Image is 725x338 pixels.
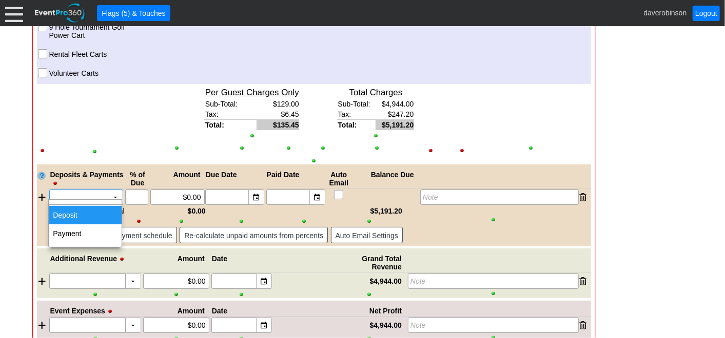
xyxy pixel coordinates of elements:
div: $5,191.20 [336,207,407,215]
div: Show column when printing; click to hide column when printing. [340,144,414,152]
div: Hide Event Expenses when printing; click to show Event Expenses when printing. [107,308,117,315]
span: Re-calculate unpaid amounts from percents [182,229,325,240]
td: Per Guest Charges Only [204,87,299,99]
div: Net Profit [336,307,407,315]
div: Add expense [37,318,48,333]
i: Note [410,277,426,285]
div: $4,944.00 [337,277,402,285]
div: Paid Date [266,171,327,187]
div: Remove revenue [580,273,587,289]
label: Rental Fleet Carts [49,50,107,58]
div: Menu: Click or 'Crtl+M' to toggle menu open/close [5,4,23,22]
div: Show column when printing; click to hide column when printing. [272,144,305,152]
div: Show column when printing; click to hide column when printing. [337,291,402,298]
div: Date [211,255,273,271]
label: 9 Hole Tournament Golf Power Cart [49,23,125,39]
div: $0.00 [152,207,210,215]
div: Hide column when printing; click to show column when printing. [127,218,151,225]
div: Show column when printing; click to hide column when printing. [49,148,141,155]
input: Send email to event contacts to notify about past due amount [335,191,345,201]
td: $247.20 [376,109,414,120]
div: Show column when printing; click to hide column when printing. [213,144,270,152]
div: Show column when printing; click to hide column when printing. [142,144,211,152]
div: Hide column when printing; click to show column when printing. [443,147,480,154]
span: Flags (5) & Touches [100,8,167,18]
label: Volunteer Carts [49,69,99,77]
td: $6.45 [257,109,299,120]
div: Show column when printing; click to hide column when printing. [211,291,272,298]
div: Show column when printing; click to hide column when printing. [274,218,335,225]
div: Event Expenses [49,307,143,315]
div: Show column when printing; click to hide column when printing. [49,291,141,298]
div: Amount [143,255,211,271]
div: Hide Deposits & Payments when printing; click to show Deposits & Payments when printing. [52,180,62,187]
div: Show column when printing; click to hide column when printing. [408,290,579,297]
span: Auto Email Settings [334,230,400,241]
div: Show column when printing; click to hide column when printing. [307,144,339,152]
div: Show column when printing; click to hide column when printing. [337,218,402,225]
i: Note [410,321,426,329]
div: Remove expense [580,318,587,333]
td: $135.45 [257,120,299,130]
td: $5,191.20 [376,120,414,130]
th: Tax: [337,109,376,120]
span: Auto Email Settings [334,229,400,240]
td: $129.00 [257,99,299,109]
span: daverobinson [643,8,687,16]
a: Logout [693,6,720,21]
i: Note [423,193,438,201]
div: Hide Additional Revenue when printing; click to show Additional Revenue when printing. [119,256,129,263]
th: Tax: [204,109,257,120]
div: Show column when printing; click to hide column when printing. [153,218,209,225]
div: Additional Revenue [49,255,143,271]
div: Remove payment [580,189,587,205]
div: Hide column when printing; click to show column when printing. [38,147,47,154]
div: Show column when printing; click to hide column when printing. [143,291,209,298]
div: Due Date [205,171,266,187]
div: $4,944.00 [337,321,402,329]
div: Show column when printing; click to hide column when printing. [482,144,579,152]
th: Sub-Total: [337,99,376,109]
div: % of Due [125,171,150,187]
div: Hide column when printing; click to show column when printing. [420,147,442,154]
div: Amount [143,307,211,315]
div: Show column when printing; click to hide column when printing. [211,218,272,225]
div: Add payment [37,189,48,205]
td: Deposit [49,206,122,224]
div: Show Total Charges when printing; click to hide Total Charges when printing. [338,132,414,139]
div: Show column when printing; click to hide column when printing. [408,216,579,223]
th: Total: [337,120,376,130]
th: Sub-Total: [204,99,257,109]
div: Show Notes when printing; click to hide Notes when printing. [37,157,591,164]
div: Show Per Guest Charges when printing; click to hide Per Guest Charges when printing. [205,132,299,139]
div: Grand Total Revenue [336,255,407,271]
div: Amount [150,171,207,187]
div: Deposits & Payments [49,171,125,187]
td: Total Charges [337,87,414,99]
div: dijit_form_Select_4_menu [48,199,122,247]
td: $4,944.00 [376,99,414,109]
div: Date [211,307,273,315]
div: Add revenue [37,273,48,289]
div: Auto Email [327,171,351,187]
img: EventPro360 [33,2,87,25]
th: Total: [204,120,257,130]
td: Payment [49,224,122,243]
span: Re-calculate unpaid amounts from percents [182,230,325,241]
div: Balance Due [351,171,419,187]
